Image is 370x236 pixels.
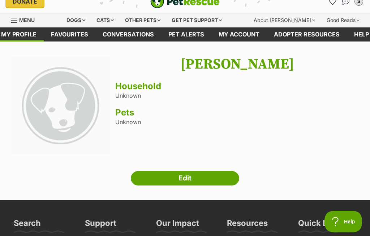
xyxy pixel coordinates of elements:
[298,218,343,232] h3: Quick Links
[19,17,35,23] span: Menu
[91,13,119,27] div: Cats
[85,218,116,232] h3: Support
[161,27,211,41] a: Pet alerts
[115,56,359,73] h1: [PERSON_NAME]
[95,27,161,41] a: conversations
[167,13,227,27] div: Get pet support
[324,211,363,232] iframe: Help Scout Beacon - Open
[115,81,359,91] h3: Household
[11,56,110,155] img: large_default-f37c3b2ddc539b7721ffdbd4c88987add89f2ef0fd77a71d0d44a6cf3104916e.png
[44,27,95,41] a: Favourites
[131,171,239,185] a: Edit
[115,56,359,157] div: Unknown Unknown
[227,218,268,232] h3: Resources
[156,218,199,232] h3: Our Impact
[115,108,359,118] h3: Pets
[61,13,90,27] div: Dogs
[120,13,165,27] div: Other pets
[267,27,347,41] a: Adopter resources
[211,27,267,41] a: My account
[322,13,365,27] div: Good Reads
[11,13,40,26] a: Menu
[14,218,41,232] h3: Search
[249,13,320,27] div: About [PERSON_NAME]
